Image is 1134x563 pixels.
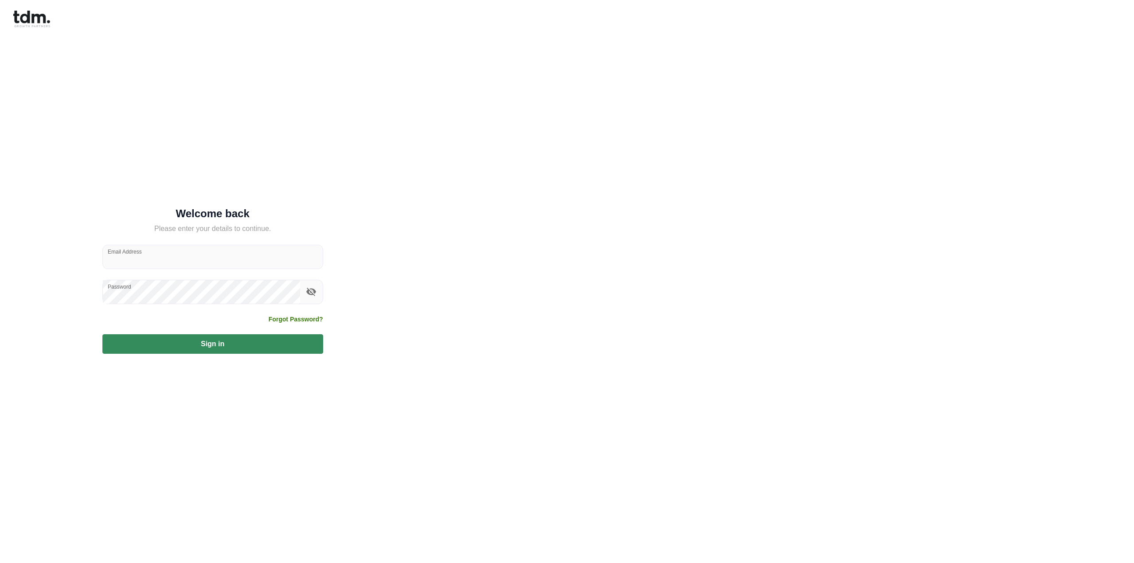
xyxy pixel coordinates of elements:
h5: Welcome back [102,209,323,218]
h5: Please enter your details to continue. [102,223,323,234]
button: toggle password visibility [304,284,319,299]
a: Forgot Password? [269,315,323,324]
label: Email Address [108,248,142,255]
label: Password [108,283,131,290]
button: Sign in [102,334,323,354]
